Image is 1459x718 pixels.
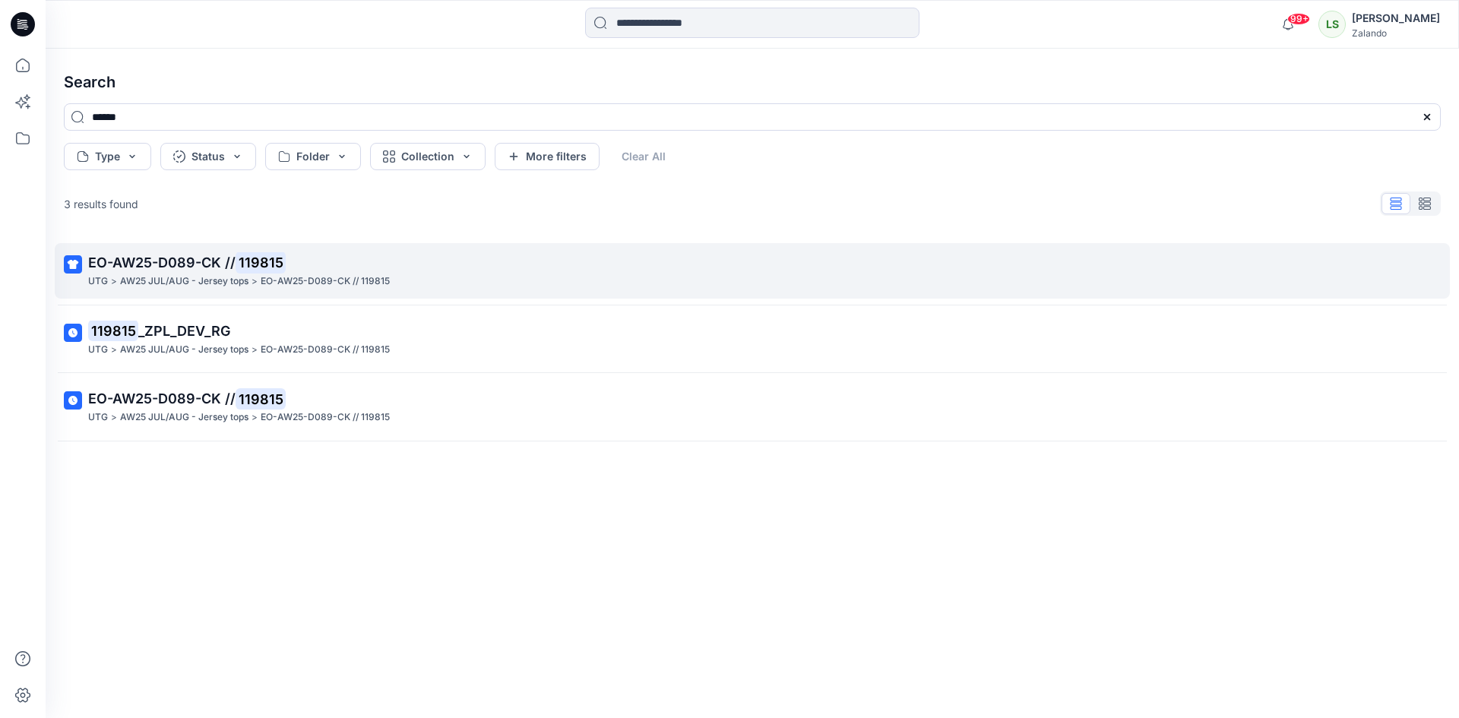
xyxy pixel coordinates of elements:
button: More filters [495,143,600,170]
p: EO-AW25-D089-CK // 119815 [261,342,390,358]
p: > [252,410,258,425]
span: EO-AW25-D089-CK // [88,391,236,406]
button: Status [160,143,256,170]
span: _ZPL_DEV_RG [138,323,230,339]
span: EO-AW25-D089-CK // [88,255,236,270]
p: EO-AW25-D089-CK // 119815 [261,410,390,425]
span: 99+ [1287,13,1310,25]
a: 119815_ZPL_DEV_RGUTG>AW25 JUL/AUG - Jersey tops>EO-AW25-D089-CK // 119815 [55,312,1450,367]
p: EO-AW25-D089-CK // 119815 [261,274,390,289]
h4: Search [52,61,1453,103]
p: > [252,342,258,358]
a: EO-AW25-D089-CK //119815UTG>AW25 JUL/AUG - Jersey tops>EO-AW25-D089-CK // 119815 [55,379,1450,435]
div: Zalando [1352,27,1440,39]
p: UTG [88,410,108,425]
button: Folder [265,143,361,170]
mark: 119815 [236,388,286,410]
p: > [111,342,117,358]
p: AW25 JUL/AUG - Jersey tops [120,274,248,289]
button: Collection [370,143,486,170]
mark: 119815 [236,251,286,273]
p: > [111,410,117,425]
p: > [252,274,258,289]
button: Type [64,143,151,170]
div: LS [1318,11,1346,38]
p: AW25 JUL/AUG - Jersey tops [120,410,248,425]
p: > [111,274,117,289]
p: 3 results found [64,196,138,212]
mark: 119815 [88,320,138,341]
a: EO-AW25-D089-CK //119815UTG>AW25 JUL/AUG - Jersey tops>EO-AW25-D089-CK // 119815 [55,243,1450,299]
div: [PERSON_NAME] [1352,9,1440,27]
p: AW25 JUL/AUG - Jersey tops [120,342,248,358]
p: UTG [88,274,108,289]
p: UTG [88,342,108,358]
